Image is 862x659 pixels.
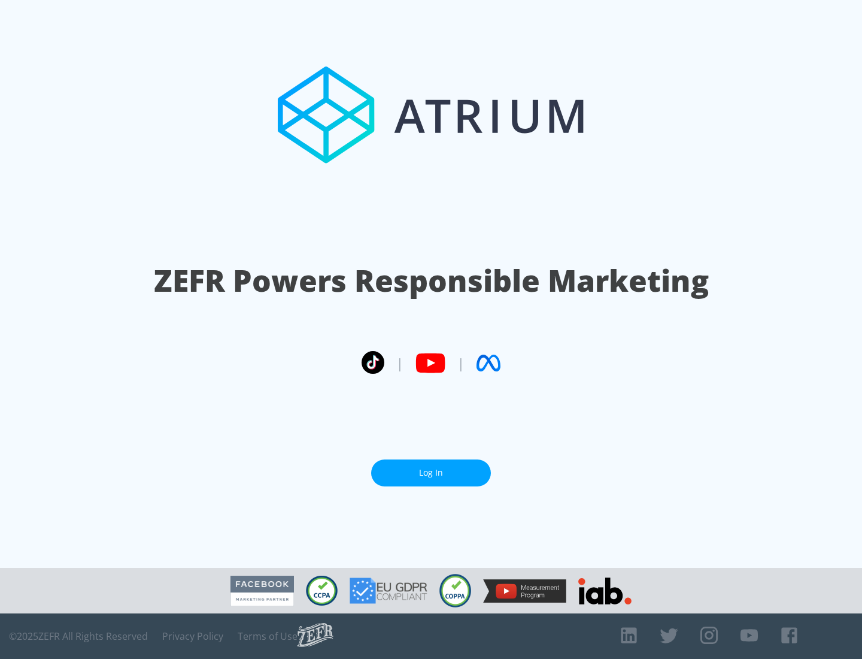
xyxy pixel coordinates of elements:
img: Facebook Marketing Partner [230,576,294,606]
img: IAB [578,578,632,604]
img: CCPA Compliant [306,576,338,606]
span: | [457,354,465,372]
img: GDPR Compliant [350,578,427,604]
h1: ZEFR Powers Responsible Marketing [154,260,709,301]
a: Terms of Use [238,630,298,642]
span: | [396,354,403,372]
a: Log In [371,460,491,486]
span: © 2025 ZEFR All Rights Reserved [9,630,148,642]
img: YouTube Measurement Program [483,579,566,603]
a: Privacy Policy [162,630,223,642]
img: COPPA Compliant [439,574,471,607]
